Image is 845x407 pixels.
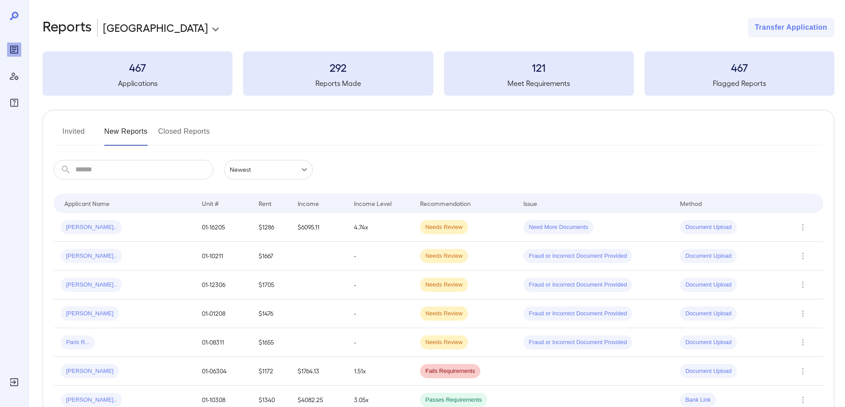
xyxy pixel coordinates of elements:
td: 1.51x [347,357,413,386]
div: Income [298,198,319,209]
span: Fraud or Incorrect Document Provided [523,310,632,318]
td: 01-16205 [195,213,251,242]
h5: Reports Made [243,78,433,89]
h3: 121 [444,60,634,74]
td: 01-01208 [195,299,251,328]
div: Unit # [202,198,219,209]
button: Row Actions [796,306,810,321]
button: Row Actions [796,335,810,349]
td: 01-06304 [195,357,251,386]
button: Row Actions [796,220,810,234]
button: New Reports [104,124,148,146]
span: Document Upload [680,367,737,376]
td: 01-12306 [195,271,251,299]
span: Needs Review [420,223,468,232]
span: Fraud or Incorrect Document Provided [523,281,632,289]
h5: Applications [43,78,232,89]
span: Needs Review [420,281,468,289]
div: Log Out [7,375,21,389]
div: Method [680,198,702,209]
button: Row Actions [796,278,810,292]
span: Document Upload [680,223,737,232]
span: Fails Requirements [420,367,480,376]
td: - [347,271,413,299]
span: Need More Documents [523,223,593,232]
div: Reports [7,43,21,57]
span: [PERSON_NAME] [61,310,119,318]
span: [PERSON_NAME].. [61,223,122,232]
td: $1705 [252,271,291,299]
span: Bank Link [680,396,716,404]
span: [PERSON_NAME].. [61,396,122,404]
td: $1476 [252,299,291,328]
h3: 292 [243,60,433,74]
div: FAQ [7,96,21,110]
div: Rent [259,198,273,209]
h5: Flagged Reports [645,78,834,89]
td: 4.74x [347,213,413,242]
div: Recommendation [420,198,471,209]
td: - [347,328,413,357]
td: $1655 [252,328,291,357]
span: Needs Review [420,252,468,260]
td: 01-08311 [195,328,251,357]
td: - [347,242,413,271]
button: Transfer Application [748,18,834,37]
div: Income Level [354,198,392,209]
h3: 467 [645,60,834,74]
p: [GEOGRAPHIC_DATA] [103,20,208,35]
span: Paris R... [61,338,95,347]
td: $1286 [252,213,291,242]
span: Document Upload [680,281,737,289]
summary: 467Applications292Reports Made121Meet Requirements467Flagged Reports [43,51,834,96]
span: Needs Review [420,338,468,347]
h5: Meet Requirements [444,78,634,89]
button: Row Actions [796,249,810,263]
div: Newest [224,160,313,179]
td: - [347,299,413,328]
span: [PERSON_NAME].. [61,252,122,260]
button: Invited [54,124,94,146]
span: Document Upload [680,252,737,260]
div: Issue [523,198,538,209]
span: [PERSON_NAME] [61,367,119,376]
div: Applicant Name [64,198,110,209]
td: $6095.11 [291,213,347,242]
td: 01-10211 [195,242,251,271]
h2: Reports [43,18,92,37]
td: $1172 [252,357,291,386]
span: Document Upload [680,338,737,347]
button: Row Actions [796,393,810,407]
span: Document Upload [680,310,737,318]
td: $1764.13 [291,357,347,386]
h3: 467 [43,60,232,74]
button: Closed Reports [158,124,210,146]
span: Needs Review [420,310,468,318]
td: $1667 [252,242,291,271]
span: [PERSON_NAME].. [61,281,122,289]
button: Row Actions [796,364,810,378]
span: Passes Requirements [420,396,487,404]
span: Fraud or Incorrect Document Provided [523,252,632,260]
div: Manage Users [7,69,21,83]
span: Fraud or Incorrect Document Provided [523,338,632,347]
